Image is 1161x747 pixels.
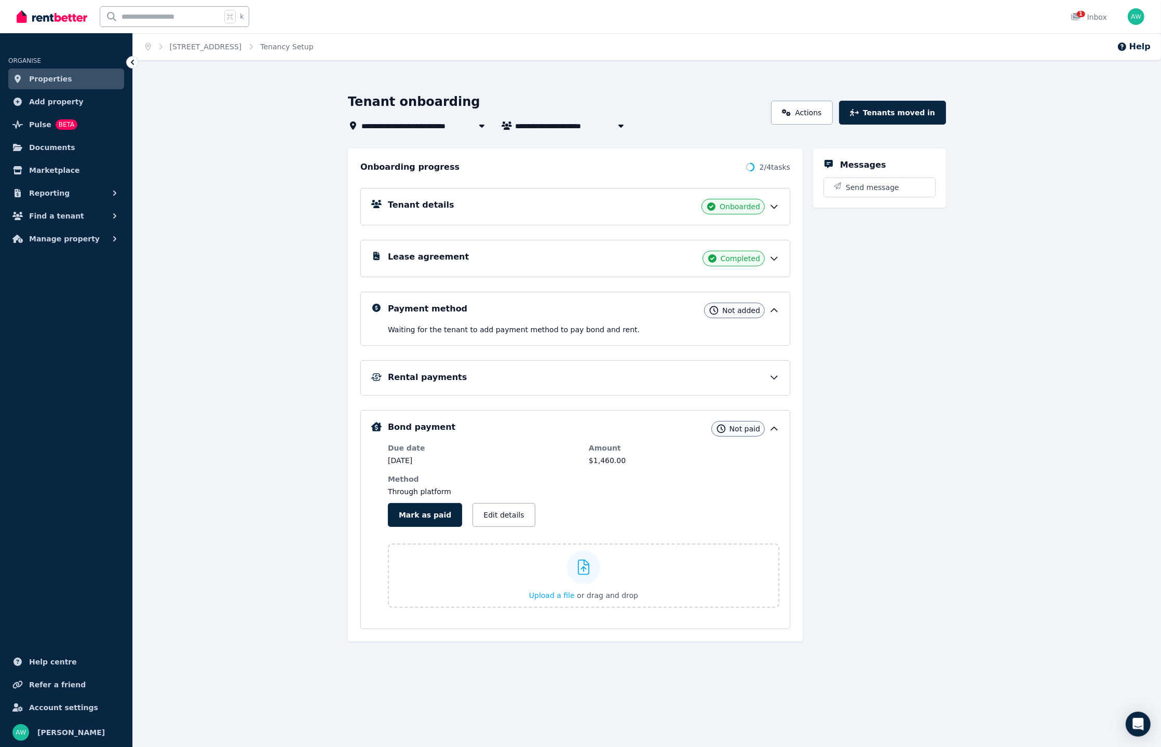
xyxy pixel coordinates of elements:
[8,674,124,695] a: Refer a friend
[840,159,886,171] h5: Messages
[722,305,760,316] span: Not added
[839,101,946,125] button: Tenants moved in
[388,251,469,263] h5: Lease agreement
[8,697,124,718] a: Account settings
[589,455,779,466] dd: $1,460.00
[17,9,87,24] img: RentBetter
[8,57,41,64] span: ORGANISE
[1117,40,1151,53] button: Help
[8,160,124,181] a: Marketplace
[240,12,244,21] span: k
[760,162,790,172] span: 2 / 4 tasks
[37,726,105,739] span: [PERSON_NAME]
[29,210,84,222] span: Find a tenant
[8,206,124,226] button: Find a tenant
[29,187,70,199] span: Reporting
[29,656,77,668] span: Help centre
[1071,12,1107,22] div: Inbox
[1128,8,1144,25] img: Andrew Wong
[56,119,77,130] span: BETA
[8,228,124,249] button: Manage property
[721,253,760,264] span: Completed
[348,93,480,110] h1: Tenant onboarding
[589,443,779,453] dt: Amount
[388,421,455,433] h5: Bond payment
[133,33,326,60] nav: Breadcrumb
[8,114,124,135] a: PulseBETA
[29,701,98,714] span: Account settings
[29,678,86,691] span: Refer a friend
[824,178,935,197] button: Send message
[771,101,833,125] a: Actions
[529,590,638,601] button: Upload a file or drag and drop
[730,424,760,434] span: Not paid
[388,303,467,315] h5: Payment method
[29,96,84,108] span: Add property
[1077,11,1085,17] span: 1
[388,474,578,484] dt: Method
[1126,712,1151,737] div: Open Intercom Messenger
[388,443,578,453] dt: Due date
[388,324,779,335] p: Waiting for the tenant to add payment method to pay bond and rent .
[8,137,124,158] a: Documents
[29,141,75,154] span: Documents
[388,486,578,497] dd: Through platform
[846,182,899,193] span: Send message
[529,591,575,600] span: Upload a file
[371,422,382,431] img: Bond Details
[8,651,124,672] a: Help centre
[371,373,382,381] img: Rental Payments
[260,42,313,52] span: Tenancy Setup
[8,91,124,112] a: Add property
[29,73,72,85] span: Properties
[577,591,638,600] span: or drag and drop
[8,69,124,89] a: Properties
[388,503,462,527] button: Mark as paid
[360,161,460,173] h2: Onboarding progress
[388,199,454,211] h5: Tenant details
[8,183,124,203] button: Reporting
[170,43,242,51] a: [STREET_ADDRESS]
[388,455,578,466] dd: [DATE]
[720,201,760,212] span: Onboarded
[12,724,29,741] img: Andrew Wong
[473,503,535,527] button: Edit details
[388,371,467,384] h5: Rental payments
[29,118,51,131] span: Pulse
[29,164,79,176] span: Marketplace
[29,233,100,245] span: Manage property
